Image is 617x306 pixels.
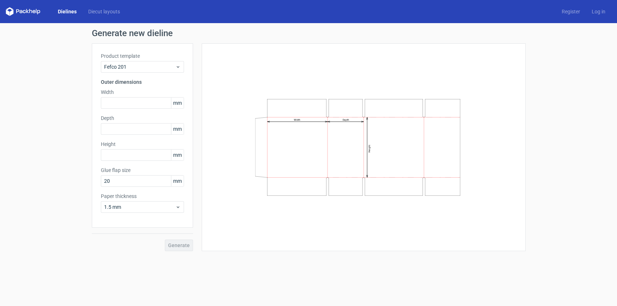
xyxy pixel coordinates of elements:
[101,89,184,96] label: Width
[101,115,184,122] label: Depth
[171,150,184,160] span: mm
[101,167,184,174] label: Glue flap size
[104,63,175,70] span: Fefco 201
[101,193,184,200] label: Paper thickness
[92,29,526,38] h1: Generate new dieline
[556,8,586,15] a: Register
[293,118,300,121] text: Width
[171,124,184,134] span: mm
[368,145,370,152] text: Height
[104,203,175,211] span: 1.5 mm
[101,78,184,86] h3: Outer dimensions
[586,8,611,15] a: Log in
[101,141,184,148] label: Height
[82,8,126,15] a: Diecut layouts
[101,52,184,60] label: Product template
[343,118,349,121] text: Depth
[171,98,184,108] span: mm
[171,176,184,186] span: mm
[52,8,82,15] a: Dielines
